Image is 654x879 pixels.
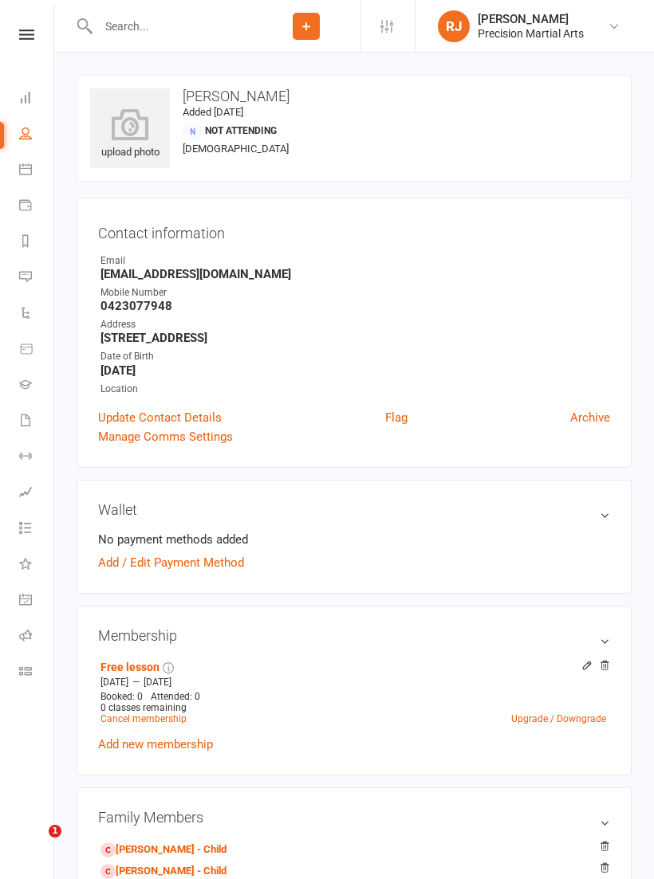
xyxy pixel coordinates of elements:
[90,108,170,161] div: upload photo
[98,530,610,549] li: No payment methods added
[205,125,277,136] span: Not Attending
[511,713,606,724] a: Upgrade / Downgrade
[100,299,610,313] strong: 0423077948
[183,143,289,155] span: [DEMOGRAPHIC_DATA]
[19,547,55,583] a: What's New
[98,219,610,241] h3: Contact information
[100,317,610,332] div: Address
[100,702,187,713] span: 0 classes remaining
[98,737,213,751] a: Add new membership
[97,676,610,689] div: —
[19,81,55,117] a: Dashboard
[19,476,55,512] a: Assessments
[19,619,55,655] a: Roll call kiosk mode
[98,809,610,826] h3: Family Members
[100,661,160,673] a: Free lesson
[100,363,610,378] strong: [DATE]
[19,225,55,261] a: Reports
[385,408,408,427] a: Flag
[98,427,233,446] a: Manage Comms Settings
[98,627,610,644] h3: Membership
[98,408,222,427] a: Update Contact Details
[100,677,128,688] span: [DATE]
[100,382,610,397] div: Location
[100,349,610,364] div: Date of Birth
[19,332,55,368] a: Product Sales
[93,15,252,37] input: Search...
[100,331,610,345] strong: [STREET_ADDRESS]
[478,26,584,41] div: Precision Martial Arts
[100,691,143,702] span: Booked: 0
[98,501,610,518] h3: Wallet
[478,12,584,26] div: [PERSON_NAME]
[19,583,55,619] a: General attendance kiosk mode
[438,10,470,42] div: RJ
[16,825,54,863] iframe: Intercom live chat
[100,253,610,269] div: Email
[19,189,55,225] a: Payments
[49,825,61,838] span: 1
[90,88,618,104] h3: [PERSON_NAME]
[98,553,244,572] a: Add / Edit Payment Method
[570,408,610,427] a: Archive
[183,106,243,118] time: Added [DATE]
[19,153,55,189] a: Calendar
[19,655,55,691] a: Class kiosk mode
[151,691,200,702] span: Attended: 0
[100,267,610,281] strong: [EMAIL_ADDRESS][DOMAIN_NAME]
[100,713,187,724] a: Cancel membership
[100,842,227,858] a: [PERSON_NAME] - Child
[19,117,55,153] a: People
[144,677,171,688] span: [DATE]
[100,285,610,300] div: Mobile Number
